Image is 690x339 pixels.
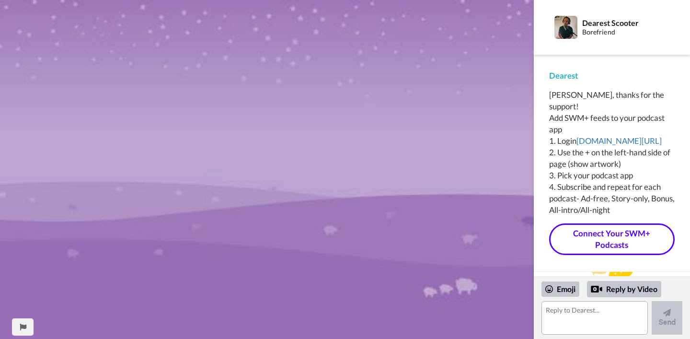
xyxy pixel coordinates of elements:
div: Emoji [541,281,579,297]
div: Borefriend [582,28,664,36]
button: Send [652,301,682,335]
img: Profile Image [554,16,577,39]
div: Dearest [549,70,675,82]
div: Reply by Video [591,283,602,295]
div: Dearest Scooter [582,18,664,27]
iframe: SWM+ Pocketcasts via RSS [97,133,437,325]
div: [PERSON_NAME], thanks for the support! Add SWM+ feeds to your podcast app 1. Login 2. Use the + o... [549,89,675,216]
a: Connect Your SWM+ Podcasts [549,223,675,256]
a: [DOMAIN_NAME][URL] [576,136,662,146]
img: message.svg [591,265,633,284]
div: Reply by Video [587,281,661,297]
